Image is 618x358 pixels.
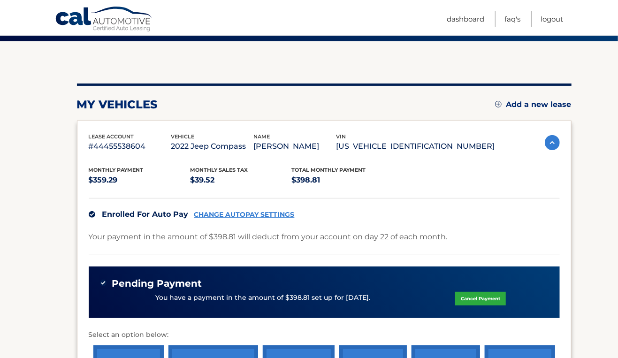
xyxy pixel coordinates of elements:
[504,11,520,27] a: FAQ's
[102,210,189,219] span: Enrolled For Auto Pay
[545,135,560,150] img: accordion-active.svg
[89,329,560,341] p: Select an option below:
[171,140,254,153] p: 2022 Jeep Compass
[254,133,270,140] span: name
[89,140,171,153] p: #44455538604
[190,174,292,187] p: $39.52
[171,133,195,140] span: vehicle
[89,211,95,218] img: check.svg
[495,101,502,107] img: add.svg
[495,100,572,109] a: Add a new lease
[336,140,495,153] p: [US_VEHICLE_IDENTIFICATION_NUMBER]
[194,211,295,219] a: CHANGE AUTOPAY SETTINGS
[292,174,394,187] p: $398.81
[89,133,134,140] span: lease account
[447,11,484,27] a: Dashboard
[100,280,107,286] img: check-green.svg
[89,230,448,244] p: Your payment in the amount of $398.81 will deduct from your account on day 22 of each month.
[254,140,336,153] p: [PERSON_NAME]
[89,167,144,173] span: Monthly Payment
[155,293,370,303] p: You have a payment in the amount of $398.81 set up for [DATE].
[455,292,506,305] a: Cancel Payment
[89,174,191,187] p: $359.29
[541,11,563,27] a: Logout
[190,167,248,173] span: Monthly sales Tax
[55,6,153,33] a: Cal Automotive
[336,133,346,140] span: vin
[292,167,366,173] span: Total Monthly Payment
[112,278,202,289] span: Pending Payment
[77,98,158,112] h2: my vehicles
